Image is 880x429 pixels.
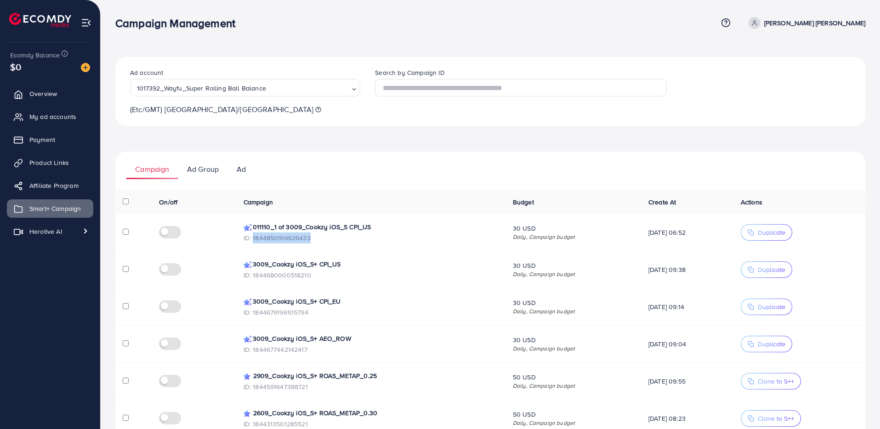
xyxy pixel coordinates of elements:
[7,153,93,172] a: Product Links
[7,85,93,103] a: Overview
[758,265,785,274] span: Duplicate
[741,261,792,278] button: Duplicate
[7,130,93,149] a: Payment
[244,221,498,232] p: 011110_1 of 3009_Cookzy iOS_S CPI_US
[29,112,76,121] span: My ad accounts
[130,68,164,77] label: Ad account
[10,60,21,73] span: $0
[244,381,498,392] p: ID: 1844591647388721
[513,298,634,307] span: 30 USD
[841,388,873,422] iframe: Chat
[375,68,444,77] label: Search by Campaign ID
[648,414,726,423] span: [DATE] 08:23
[268,82,349,94] input: Search for option
[513,224,634,233] span: 30 USD
[513,261,634,270] span: 30 USD
[135,82,267,94] span: 1017392_Wayfu_Super Rolling Ball Balance
[758,377,794,386] span: Clone to S++
[513,307,634,315] span: Daily, Campaign budget
[513,344,634,352] span: Daily, Campaign budget
[244,372,252,381] img: campaign smart+
[741,299,792,315] button: Duplicate
[29,181,79,190] span: Affiliate Program
[29,204,81,213] span: Smart+ Campaign
[741,198,762,207] span: Actions
[741,410,801,427] button: Clone to S++
[187,164,219,175] p: Ad Group
[244,232,498,243] p: ID: 1844850916626433
[758,339,785,349] span: Duplicate
[513,419,634,427] span: Daily, Campaign budget
[758,414,794,423] span: Clone to S++
[244,198,273,207] span: Campaign
[130,104,360,115] p: (Etc/GMT) [GEOGRAPHIC_DATA]/[GEOGRAPHIC_DATA]
[81,17,91,28] img: menu
[244,259,498,270] p: 3009_Cookzy iOS_S+ CPI_US
[244,298,252,306] img: campaign smart+
[130,79,360,96] div: Search for option
[244,335,252,344] img: campaign smart+
[237,164,246,175] p: Ad
[513,233,634,241] span: Daily, Campaign budget
[7,222,93,241] a: Herotive AI
[29,89,57,98] span: Overview
[244,333,498,344] p: 3009_Cookzy iOS_S+ AEO_ROW
[244,409,252,418] img: campaign smart+
[244,370,498,381] p: 2909_Cookzy iOS_S+ ROAS_METAP_0.25
[741,224,792,241] button: Duplicate
[513,373,634,382] span: 50 USD
[648,265,726,274] span: [DATE] 09:38
[7,107,93,126] a: My ad accounts
[648,377,726,386] span: [DATE] 09:55
[244,344,498,355] p: ID: 1844677442142417
[513,410,634,419] span: 50 USD
[244,307,498,318] p: ID: 1844679196105794
[29,227,62,236] span: Herotive AI
[29,135,55,144] span: Payment
[513,335,634,344] span: 30 USD
[244,224,252,232] img: campaign smart+
[648,198,676,207] span: Create At
[513,198,534,207] span: Budget
[741,373,801,389] button: Clone to S++
[764,17,865,28] p: [PERSON_NAME] [PERSON_NAME]
[758,228,785,237] span: Duplicate
[513,382,634,389] span: Daily, Campaign budget
[745,17,865,29] a: [PERSON_NAME] [PERSON_NAME]
[244,407,498,418] p: 2609_Cookzy iOS_S+ ROAS_METAP_0.30
[10,51,60,60] span: Ecomdy Balance
[648,339,726,349] span: [DATE] 09:04
[648,228,726,237] span: [DATE] 06:52
[758,302,785,311] span: Duplicate
[648,302,726,311] span: [DATE] 09:14
[244,261,252,269] img: campaign smart+
[244,270,498,281] p: ID: 1844680000518210
[29,158,69,167] span: Product Links
[159,198,177,207] span: On/off
[115,17,243,30] h3: Campaign Management
[244,296,498,307] p: 3009_Cookzy iOS_S+ CPI_EU
[9,13,71,27] img: logo
[135,164,169,175] p: Campaign
[513,270,634,278] span: Daily, Campaign budget
[7,176,93,195] a: Affiliate Program
[81,63,90,72] img: image
[7,199,93,218] a: Smart+ Campaign
[741,336,792,352] button: Duplicate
